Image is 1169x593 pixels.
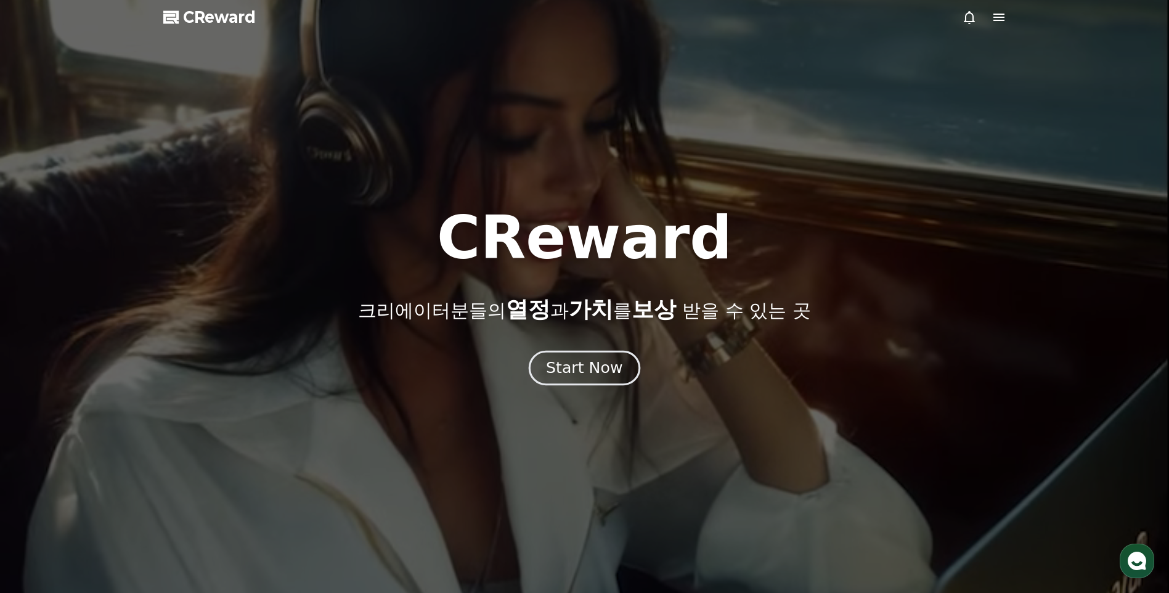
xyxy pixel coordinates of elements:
[4,391,81,422] a: 홈
[183,7,256,27] span: CReward
[81,391,159,422] a: 대화
[506,296,550,322] span: 열정
[159,391,237,422] a: 설정
[437,208,732,268] h1: CReward
[632,296,676,322] span: 보상
[113,410,128,420] span: 대화
[569,296,613,322] span: 가치
[529,351,640,386] button: Start Now
[39,409,46,419] span: 홈
[163,7,256,27] a: CReward
[546,358,622,378] div: Start Now
[531,364,638,375] a: Start Now
[358,297,810,322] p: 크리에이터분들의 과 를 받을 수 있는 곳
[190,409,205,419] span: 설정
